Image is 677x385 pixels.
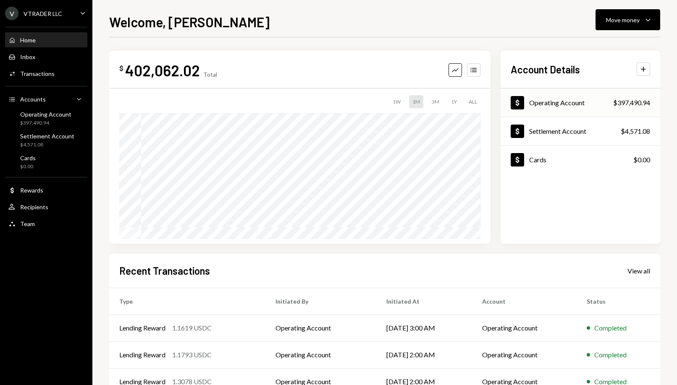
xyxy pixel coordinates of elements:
td: [DATE] 3:00 AM [376,315,472,341]
div: Cards [529,156,546,164]
div: ALL [465,95,480,108]
div: 3M [428,95,443,108]
div: $ [119,64,123,73]
div: Home [20,36,36,44]
div: Rewards [20,187,43,194]
th: Initiated At [376,288,472,315]
div: 1.1793 USDC [172,350,212,360]
a: Cards$0.00 [5,152,87,172]
a: View all [627,266,650,275]
div: $0.00 [20,163,36,170]
th: Initiated By [265,288,376,315]
a: Cards$0.00 [501,146,660,174]
div: 1M [409,95,423,108]
div: 1W [389,95,404,108]
a: Accounts [5,91,87,107]
div: $397,490.94 [20,120,71,127]
div: Inbox [20,53,35,60]
div: 402,062.02 [125,61,200,80]
div: 1.1619 USDC [172,323,212,333]
div: View all [627,267,650,275]
div: Total [203,71,217,78]
a: Settlement Account$4,571.08 [501,117,660,145]
div: VTRADER LLC [24,10,62,17]
div: Operating Account [529,99,585,107]
div: $397,490.94 [613,98,650,108]
a: Inbox [5,49,87,64]
div: V [5,7,18,20]
div: $0.00 [633,155,650,165]
a: Operating Account$397,490.94 [5,108,87,128]
th: Status [577,288,660,315]
div: Team [20,220,35,227]
h1: Welcome, [PERSON_NAME] [109,13,270,30]
a: Home [5,32,87,47]
div: Operating Account [20,111,71,118]
th: Type [109,288,265,315]
a: Settlement Account$4,571.08 [5,130,87,150]
a: Recipients [5,199,87,214]
div: $4,571.08 [621,126,650,136]
div: Settlement Account [529,127,586,135]
td: Operating Account [265,341,376,368]
td: [DATE] 2:00 AM [376,341,472,368]
a: Rewards [5,182,87,198]
div: $4,571.08 [20,141,74,148]
div: Lending Reward [119,323,165,333]
h2: Recent Transactions [119,264,210,278]
td: Operating Account [472,315,577,341]
div: Settlement Account [20,133,74,140]
button: Move money [596,9,660,30]
th: Account [472,288,577,315]
a: Team [5,216,87,231]
div: Cards [20,154,36,161]
a: Operating Account$397,490.94 [501,88,660,117]
div: Transactions [20,70,55,77]
div: Move money [606,16,640,24]
div: Completed [594,323,627,333]
div: Recipients [20,203,48,211]
td: Operating Account [472,341,577,368]
h2: Account Details [511,62,580,76]
a: Transactions [5,66,87,81]
div: 1Y [448,95,460,108]
div: Accounts [20,96,46,103]
div: Lending Reward [119,350,165,360]
div: Completed [594,350,627,360]
td: Operating Account [265,315,376,341]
